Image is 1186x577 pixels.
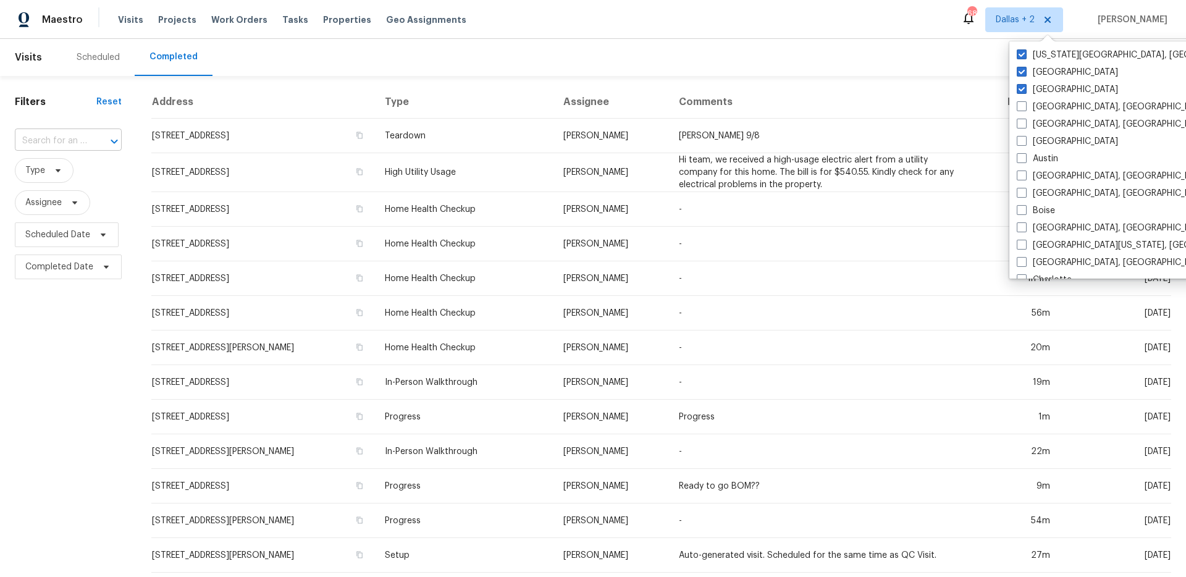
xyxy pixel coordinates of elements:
td: [DATE] [1060,434,1171,469]
td: Home Health Checkup [375,261,553,296]
td: [PERSON_NAME] [553,434,669,469]
td: [STREET_ADDRESS][PERSON_NAME] [151,434,375,469]
td: Auto-generated visit. Scheduled for the same time as QC Visit. [669,538,975,573]
td: High Utility Usage [375,153,553,192]
td: 1m [975,400,1060,434]
td: [PERSON_NAME] [553,400,669,434]
td: Home Health Checkup [375,227,553,261]
span: Completed Date [25,261,93,273]
label: [GEOGRAPHIC_DATA] [1017,83,1118,96]
span: Properties [323,14,371,26]
label: Boise [1017,204,1055,217]
h1: Filters [15,96,96,108]
label: [GEOGRAPHIC_DATA] [1017,135,1118,148]
button: Copy Address [354,166,365,177]
th: Address [151,86,375,119]
td: Setup [375,538,553,573]
td: - [669,434,975,469]
td: Home Health Checkup [375,331,553,365]
label: [GEOGRAPHIC_DATA] [1017,66,1118,78]
td: - [669,261,975,296]
td: [PERSON_NAME] [553,365,669,400]
td: [PERSON_NAME] [553,227,669,261]
td: - [669,365,975,400]
span: Projects [158,14,196,26]
td: Progress [669,400,975,434]
td: [STREET_ADDRESS] [151,400,375,434]
td: 1h 1m [975,261,1060,296]
td: [DATE] [1060,296,1171,331]
button: Copy Address [354,549,365,560]
td: 19m [975,365,1060,400]
td: [PERSON_NAME] [553,261,669,296]
td: [DATE] [1060,365,1171,400]
td: 9m [975,469,1060,503]
td: - [669,192,975,227]
td: Progress [375,400,553,434]
td: [DATE] [1060,538,1171,573]
span: [PERSON_NAME] [1093,14,1167,26]
td: 20m [975,331,1060,365]
button: Copy Address [354,342,365,353]
td: 1h 11m [975,227,1060,261]
td: 3m [975,119,1060,153]
td: Home Health Checkup [375,192,553,227]
button: Open [106,133,123,150]
td: [DATE] [1060,469,1171,503]
button: Copy Address [354,411,365,422]
td: 54m [975,503,1060,538]
span: Work Orders [211,14,267,26]
td: [STREET_ADDRESS] [151,296,375,331]
td: [STREET_ADDRESS] [151,469,375,503]
td: - [669,227,975,261]
td: [PERSON_NAME] [553,192,669,227]
input: Search for an address... [15,132,87,151]
td: - [669,331,975,365]
td: [STREET_ADDRESS] [151,365,375,400]
span: Type [25,164,45,177]
td: [STREET_ADDRESS] [151,192,375,227]
th: Type [375,86,553,119]
div: Reset [96,96,122,108]
span: Geo Assignments [386,14,466,26]
th: Duration [975,86,1060,119]
td: [DATE] [1060,331,1171,365]
td: Progress [375,469,553,503]
td: [PERSON_NAME] [553,538,669,573]
button: Copy Address [354,203,365,214]
td: Progress [375,503,553,538]
span: Visits [118,14,143,26]
span: Assignee [25,196,62,209]
div: Completed [149,51,198,63]
td: [PERSON_NAME] [553,469,669,503]
label: Charlotte [1017,274,1072,286]
td: [STREET_ADDRESS][PERSON_NAME] [151,503,375,538]
button: Copy Address [354,376,365,387]
button: Copy Address [354,307,365,318]
td: [STREET_ADDRESS][PERSON_NAME] [151,331,375,365]
td: [PERSON_NAME] [553,331,669,365]
td: [PERSON_NAME] [553,503,669,538]
div: 68 [967,7,976,20]
td: - [669,503,975,538]
div: Scheduled [77,51,120,64]
td: [STREET_ADDRESS] [151,227,375,261]
td: [STREET_ADDRESS] [151,261,375,296]
button: Copy Address [354,480,365,491]
td: [STREET_ADDRESS] [151,153,375,192]
button: Copy Address [354,445,365,457]
span: Tasks [282,15,308,24]
span: Visits [15,44,42,71]
th: Assignee [553,86,669,119]
td: [PERSON_NAME] [553,119,669,153]
span: Dallas + 2 [996,14,1035,26]
label: Austin [1017,153,1058,165]
td: [DATE] [1060,400,1171,434]
td: - [669,296,975,331]
td: [STREET_ADDRESS] [151,119,375,153]
td: [DATE] [1060,503,1171,538]
td: 1h 8m [975,153,1060,192]
span: Maestro [42,14,83,26]
td: [PERSON_NAME] [553,153,669,192]
td: [PERSON_NAME] 9/8 [669,119,975,153]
